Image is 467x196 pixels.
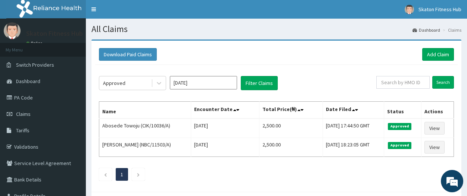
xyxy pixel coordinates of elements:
[241,76,278,90] button: Filter Claims
[103,79,125,87] div: Approved
[16,111,31,117] span: Claims
[405,5,414,14] img: User Image
[323,102,384,119] th: Date Filed
[104,171,107,178] a: Previous page
[99,102,191,119] th: Name
[91,24,461,34] h1: All Claims
[432,76,454,89] input: Search
[99,118,191,138] td: Abosede Towoju (CIK/10036/A)
[99,138,191,157] td: [PERSON_NAME] (NBC/11503/A)
[121,171,123,178] a: Page 1 is your current page
[26,41,44,46] a: Online
[424,141,445,154] a: View
[16,127,29,134] span: Tariffs
[191,138,259,157] td: [DATE]
[421,102,454,119] th: Actions
[16,61,54,68] span: Switch Providers
[259,118,323,138] td: 2,500.00
[99,48,157,61] button: Download Paid Claims
[323,138,384,157] td: [DATE] 18:23:05 GMT
[259,102,323,119] th: Total Price(₦)
[376,76,430,89] input: Search by HMO ID
[16,78,40,85] span: Dashboard
[418,6,461,13] span: Skaton Fitness Hub
[191,118,259,138] td: [DATE]
[424,122,445,135] a: View
[441,27,461,33] li: Claims
[422,48,454,61] a: Add Claim
[412,27,440,33] a: Dashboard
[191,102,259,119] th: Encounter Date
[26,30,83,37] p: Skaton Fitness Hub
[170,76,237,89] input: Select Month and Year
[388,123,411,130] span: Approved
[323,118,384,138] td: [DATE] 17:44:50 GMT
[384,102,421,119] th: Status
[388,142,411,149] span: Approved
[259,138,323,157] td: 2,500.00
[4,22,21,39] img: User Image
[137,171,140,178] a: Next page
